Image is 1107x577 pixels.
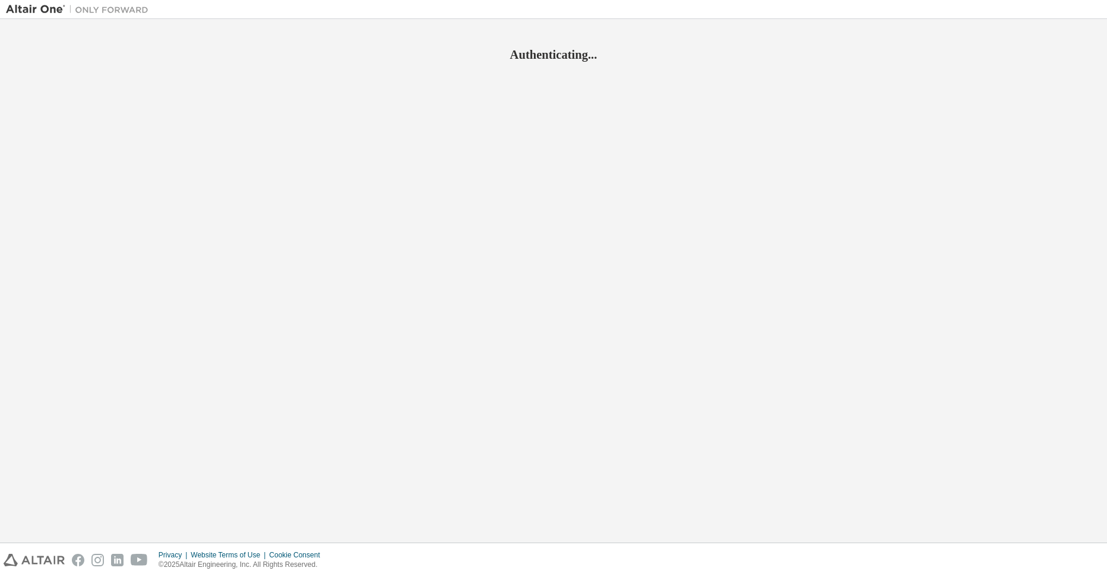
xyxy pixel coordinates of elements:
img: linkedin.svg [111,554,124,566]
img: youtube.svg [131,554,148,566]
h2: Authenticating... [6,47,1101,62]
img: altair_logo.svg [4,554,65,566]
p: © 2025 Altair Engineering, Inc. All Rights Reserved. [159,560,327,570]
img: Altair One [6,4,154,15]
div: Website Terms of Use [191,550,269,560]
img: facebook.svg [72,554,84,566]
img: instagram.svg [91,554,104,566]
div: Cookie Consent [269,550,327,560]
div: Privacy [159,550,191,560]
